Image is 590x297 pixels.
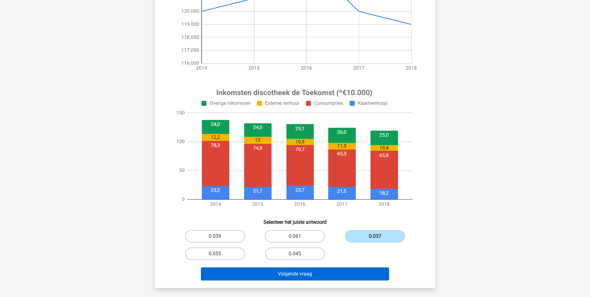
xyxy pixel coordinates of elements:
[185,230,245,243] label: 0.039
[185,247,245,260] label: 0.055
[165,214,425,225] h6: Selecteer het juiste antwoord
[201,267,389,280] button: Volgende vraag
[265,247,325,260] label: 0.045
[265,230,325,243] label: 0.061
[345,230,405,243] label: 0.037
